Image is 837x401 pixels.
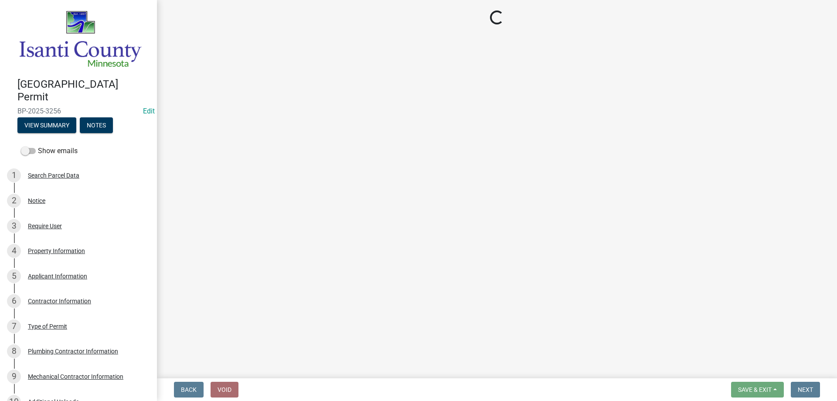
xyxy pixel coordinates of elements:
[791,382,820,398] button: Next
[28,323,67,329] div: Type of Permit
[143,107,155,115] wm-modal-confirm: Edit Application Number
[7,319,21,333] div: 7
[28,223,62,229] div: Require User
[17,107,139,115] span: BP-2025-3256
[174,382,204,398] button: Back
[21,146,78,156] label: Show emails
[28,298,91,304] div: Contractor Information
[17,117,76,133] button: View Summary
[731,382,784,398] button: Save & Exit
[738,386,772,393] span: Save & Exit
[28,248,85,254] div: Property Information
[181,386,197,393] span: Back
[28,348,118,354] div: Plumbing Contractor Information
[7,269,21,283] div: 5
[17,9,143,69] img: Isanti County, Minnesota
[28,374,123,380] div: Mechanical Contractor Information
[80,117,113,133] button: Notes
[17,78,150,103] h4: [GEOGRAPHIC_DATA] Permit
[7,194,21,208] div: 2
[7,294,21,308] div: 6
[798,386,813,393] span: Next
[28,198,45,204] div: Notice
[7,344,21,358] div: 8
[7,168,21,182] div: 1
[143,107,155,115] a: Edit
[80,122,113,129] wm-modal-confirm: Notes
[17,122,76,129] wm-modal-confirm: Summary
[7,219,21,233] div: 3
[7,244,21,258] div: 4
[7,370,21,384] div: 9
[211,382,238,398] button: Void
[28,273,87,279] div: Applicant Information
[28,172,79,178] div: Search Parcel Data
